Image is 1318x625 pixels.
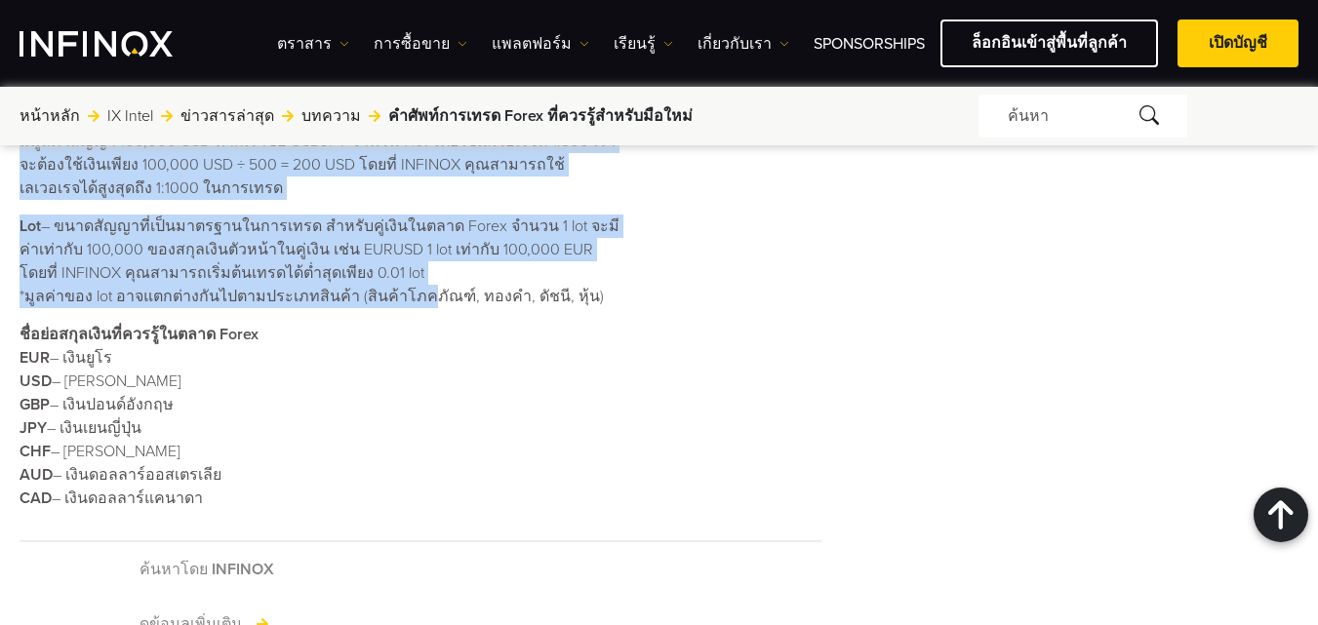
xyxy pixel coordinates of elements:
img: arrow-right [282,110,294,122]
strong: Lot [20,216,41,236]
a: ล็อกอินเข้าสู่พื้นที่ลูกค้า [940,20,1158,67]
a: การซื้อขาย [374,32,467,56]
strong: GBP [20,395,50,414]
a: ตราสาร [277,32,349,56]
a: เรียนรู้ [614,32,673,56]
span: คำศัพท์การเทรด Forex ที่ควรรู้สำหรับมือใหม่ [388,104,693,128]
strong: EUR [20,348,50,368]
strong: AUD [20,465,53,485]
a: Sponsorships [814,32,925,56]
a: หน้าหลัก [20,104,80,128]
p: – การซื้อขายโดยวางเงินแค่บางส่วนจากราคาเต็มของสินทรัพย์ เช่น USDJPY 1 lot มีมูลค่าสัญญา 100,000 U... [20,106,620,200]
a: บทความ [301,104,361,128]
strong: USD [20,371,52,391]
strong: CAD [20,488,52,508]
p: – เงินยูโร – [PERSON_NAME] – เงินปอนด์อังกฤษ – เงินเยนญี่ปุ่น – [PERSON_NAME] – เงินดอลลาร์ออสเตร... [20,323,620,510]
img: arrow-right [161,110,173,122]
strong: JPY [20,418,47,438]
strong: CHF [20,442,51,461]
a: เกี่ยวกับเรา [698,32,789,56]
span: ค้นหาโดย [140,560,208,579]
a: INFINOX [212,560,274,579]
img: arrow-right [369,110,380,122]
div: ค้นหา [979,95,1187,137]
a: IX Intel [107,104,153,128]
strong: ชื่อย่อสกุลเงินที่ควรรู้ในตลาด Forex [20,325,259,344]
a: ข่าวสารล่าสุด [180,104,274,128]
a: INFINOX Logo [20,31,219,57]
a: เปิดบัญชี [1178,20,1298,67]
img: arrow-right [88,110,100,122]
a: แพลตฟอร์ม [492,32,589,56]
p: – ขนาดสัญญาที่เป็นมาตรฐานในการเทรด สำหรับคู่เงินในตลาด Forex จำนวน 1 lot จะมีค่าเท่ากับ 100,000 ข... [20,215,620,308]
